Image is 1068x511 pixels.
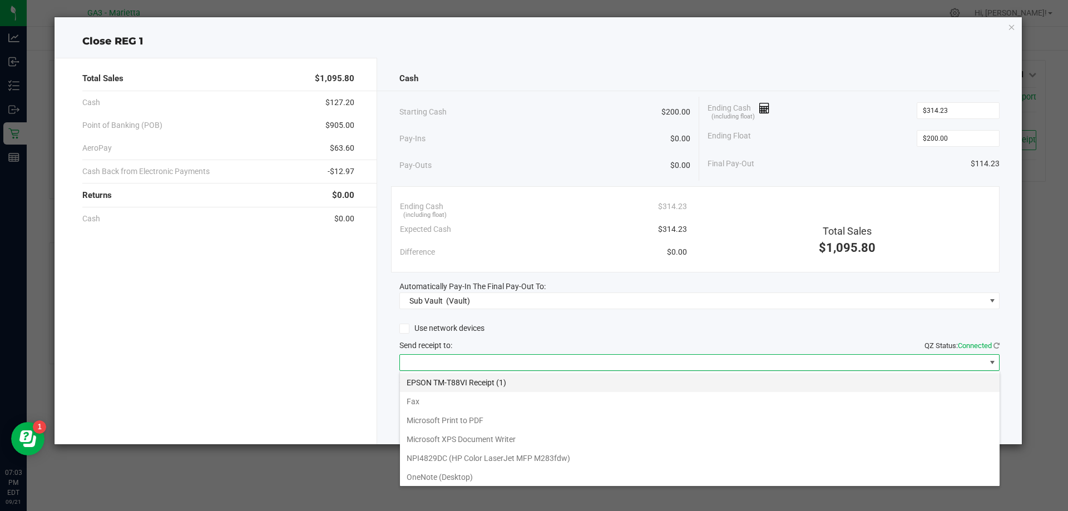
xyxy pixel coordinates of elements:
span: Connected [958,341,992,350]
span: Automatically Pay-In The Final Pay-Out To: [399,282,546,291]
div: Close REG 1 [55,34,1022,49]
div: Returns [82,183,354,207]
span: $200.00 [661,106,690,118]
span: $114.23 [971,158,1000,170]
span: $1,095.80 [315,72,354,85]
span: Expected Cash [400,224,451,235]
span: Pay-Ins [399,133,426,145]
span: $314.23 [658,201,687,212]
span: $1,095.80 [819,241,876,255]
span: Difference [400,246,435,258]
span: $0.00 [667,246,687,258]
span: $314.23 [658,224,687,235]
span: AeroPay [82,142,112,154]
span: Cash [82,97,100,108]
span: $127.20 [325,97,354,108]
span: $905.00 [325,120,354,131]
span: Cash [82,213,100,225]
span: (including float) [403,211,447,220]
span: Final Pay-Out [708,158,754,170]
span: Ending Cash [708,102,770,119]
span: (including float) [711,112,755,122]
iframe: Resource center [11,422,44,455]
span: Point of Banking (POB) [82,120,162,131]
li: Microsoft Print to PDF [400,411,1000,430]
li: NPI4829DC (HP Color LaserJet MFP M283fdw) [400,449,1000,468]
span: Cash Back from Electronic Payments [82,166,210,177]
li: OneNote (Desktop) [400,468,1000,487]
span: $0.00 [332,189,354,202]
span: Ending Cash [400,201,443,212]
span: Sub Vault [409,296,443,305]
span: Send receipt to: [399,341,452,350]
span: Total Sales [82,72,123,85]
li: EPSON TM-T88VI Receipt (1) [400,373,1000,392]
span: $0.00 [670,133,690,145]
span: $0.00 [670,160,690,171]
span: -$12.97 [328,166,354,177]
span: (Vault) [446,296,470,305]
label: Use network devices [399,323,484,334]
span: Ending Float [708,130,751,147]
span: $63.60 [330,142,354,154]
span: Cash [399,72,418,85]
iframe: Resource center unread badge [33,420,46,434]
span: QZ Status: [924,341,1000,350]
li: Microsoft XPS Document Writer [400,430,1000,449]
span: $0.00 [334,213,354,225]
span: Pay-Outs [399,160,432,171]
span: Total Sales [823,225,872,237]
span: Starting Cash [399,106,447,118]
li: Fax [400,392,1000,411]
